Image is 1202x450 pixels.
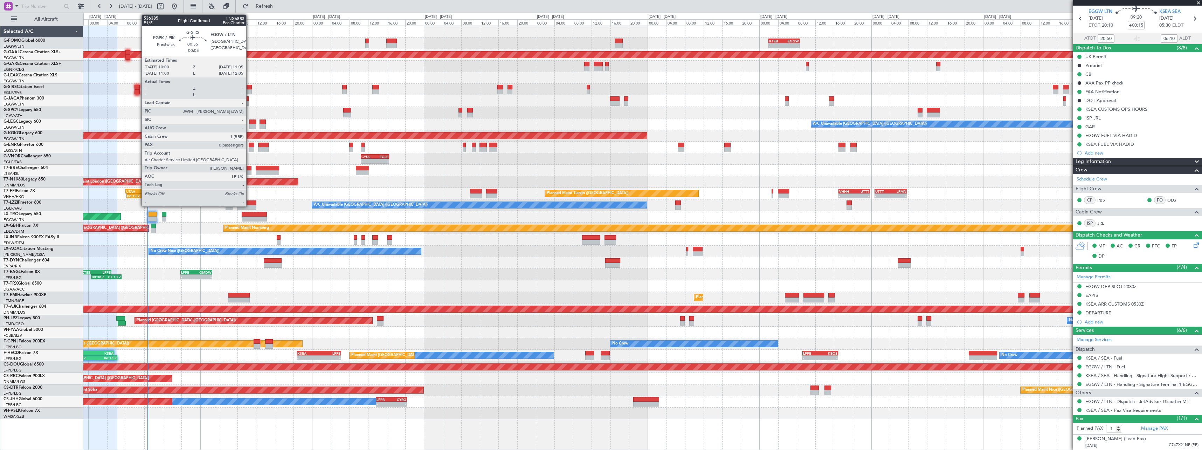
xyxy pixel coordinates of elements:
div: KSEA CUSTOMS OPS HOURS [1085,106,1147,112]
span: [DATE] [1085,443,1097,448]
div: 20:00 [965,19,983,26]
span: LX-AOA [4,247,20,251]
div: 12:00 [256,19,275,26]
a: F-HECDFalcon 7X [4,351,38,355]
a: G-VNORChallenger 650 [4,154,51,158]
div: - [784,43,799,48]
div: 08:00 [685,19,704,26]
a: LFPB/LBG [4,275,22,280]
span: MF [1098,243,1105,250]
a: EGGW/LTN [4,44,25,49]
span: Dispatch To-Dos [1076,44,1111,52]
div: 20:00 [181,19,200,26]
a: EGGW/LTN [4,136,25,142]
a: WMSA/SZB [4,414,24,419]
div: 12:00 [815,19,834,26]
div: 08:00 [237,19,256,26]
span: 9H-VSLK [4,409,21,413]
div: 20:00 [741,19,759,26]
a: G-LEGCLegacy 600 [4,120,41,124]
div: 04:00 [890,19,909,26]
div: 00:00 [536,19,554,26]
div: 00:00 [424,19,442,26]
div: 00:00 [200,19,219,26]
div: No Crew Nice ([GEOGRAPHIC_DATA]) [151,246,219,257]
span: LX-TRO [4,212,19,216]
a: [PERSON_NAME]/QSA [4,252,45,257]
div: 20:00 [293,19,312,26]
a: T7-EMIHawker 900XP [4,293,46,297]
div: [DATE] - [DATE] [313,14,340,20]
div: 16:00 [387,19,405,26]
span: 05:30 [1159,22,1170,29]
a: KSEA / SEA - Handling - Signature Flight Support / KSEA / SEA [1085,373,1198,379]
div: 00:00 [759,19,778,26]
span: T7-EMI [4,293,17,297]
div: 00:00 [88,19,107,26]
div: Planned Maint [GEOGRAPHIC_DATA] ([GEOGRAPHIC_DATA]) [39,373,149,384]
div: UTTT [854,189,869,193]
span: Pax [1076,415,1083,423]
a: EGGW/LTN [4,79,25,84]
span: Leg Information [1076,158,1111,166]
div: AXA Pax PP check [1085,80,1124,86]
div: 12:00 [704,19,722,26]
div: UTTT [875,189,891,193]
a: EVRA/RIX [4,264,21,269]
div: Planned Maint Tianjin ([GEOGRAPHIC_DATA]) [547,188,628,199]
div: [DATE] - [DATE] [760,14,787,20]
span: ATOT [1084,35,1096,42]
a: CS-JHHGlobal 6000 [4,397,42,401]
label: Planned PAX [1077,425,1103,432]
a: EGSS/STN [4,148,22,153]
span: ALDT [1179,35,1191,42]
a: G-FOMOGlobal 6000 [4,39,45,43]
a: Schedule Crew [1077,176,1107,183]
div: KTEB [82,270,96,274]
span: Crew [1076,166,1087,174]
div: DOT Approval [1085,97,1116,103]
a: EDLW/DTM [4,229,24,234]
a: LFPB/LBG [4,356,22,361]
span: [DATE] - [DATE] [119,3,152,9]
span: Permits [1076,264,1092,272]
div: - [891,194,907,198]
a: 9H-LPZLegacy 500 [4,316,40,320]
div: EGGW [784,39,799,43]
div: VHHH [839,189,854,193]
span: G-JAGA [4,96,20,101]
a: T7-TRXGlobal 6500 [4,281,42,286]
div: UTAA [126,189,141,193]
div: No Crew [612,339,628,349]
div: KTEB [769,39,784,43]
div: - [297,356,319,360]
span: T7-LZZI [4,200,18,205]
a: T7-FFIFalcon 7X [4,189,35,193]
div: 00:00 [983,19,1002,26]
a: LFPB/LBG [4,402,22,408]
div: KSEA FUEL VIA HADID [1085,141,1134,147]
span: T7-N1960 [4,177,23,182]
div: 04:00 [331,19,349,26]
span: AC [1117,243,1123,250]
div: No Crew [1069,315,1085,326]
a: G-JAGAPhenom 300 [4,96,44,101]
div: 16:00 [275,19,293,26]
div: OMDW [196,270,211,274]
div: [DATE] - [DATE] [649,14,676,20]
a: LFMN/NCE [4,298,24,304]
div: 12:00 [480,19,498,26]
div: - [392,402,407,406]
div: EGGW FUEL VIA HADID [1085,132,1137,138]
a: T7-N1960Legacy 650 [4,177,46,182]
div: 08:00 [1021,19,1039,26]
div: 20:00 [517,19,536,26]
div: 04:00 [666,19,685,26]
span: G-LEGC [4,120,19,124]
span: [DATE] [1089,15,1103,22]
a: LFMD/CEQ [4,321,24,327]
div: 06:15 Z [95,356,117,360]
a: T7-LZZIPraetor 600 [4,200,41,205]
div: CP [1084,196,1096,204]
span: G-GAAL [4,50,20,54]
